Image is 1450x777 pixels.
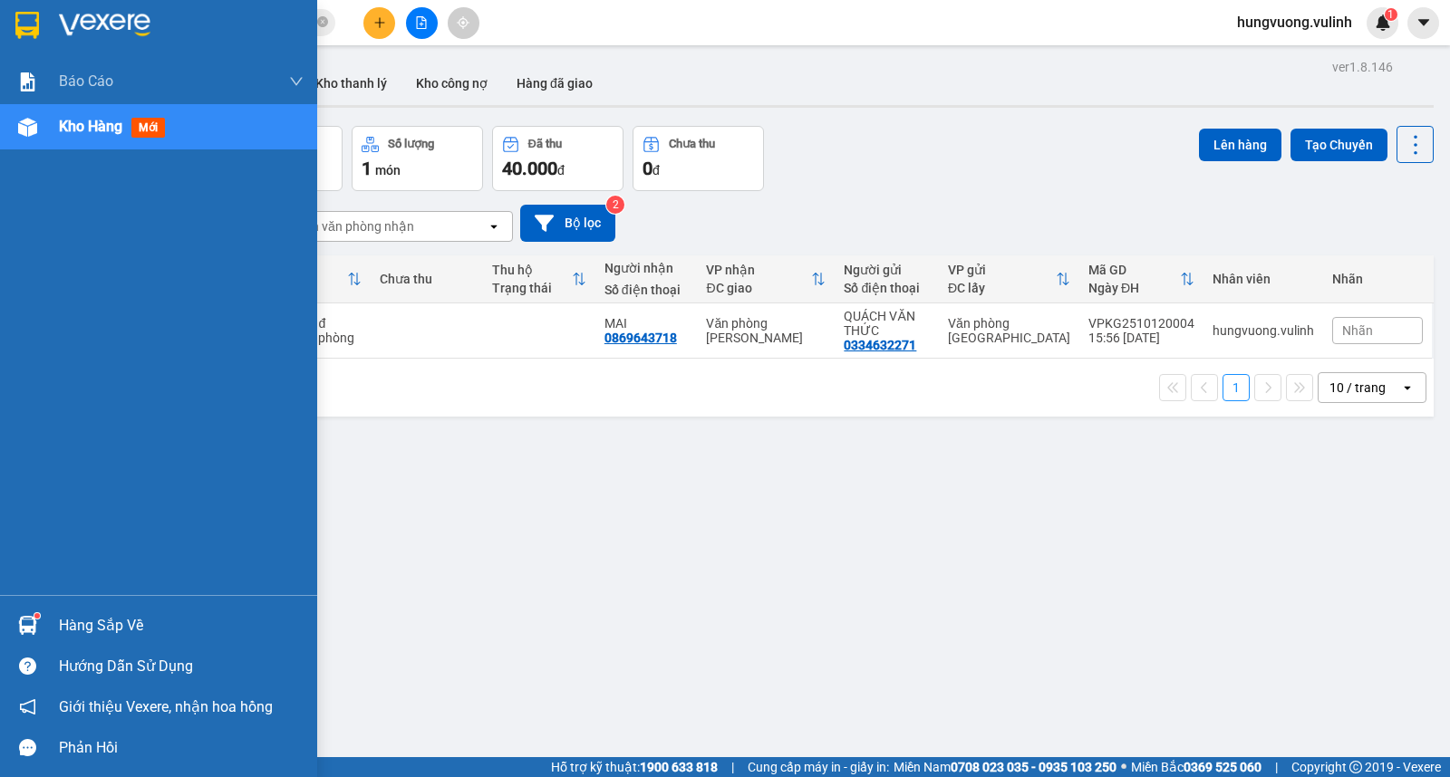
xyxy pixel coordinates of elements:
span: 1 [362,158,372,179]
img: icon-new-feature [1375,14,1391,31]
div: 10 / trang [1329,379,1386,397]
sup: 1 [1385,8,1397,21]
button: Hàng đã giao [502,62,607,105]
button: file-add [406,7,438,39]
div: Chưa thu [669,138,715,150]
svg: open [1400,380,1415,395]
span: close-circle [317,16,328,27]
span: notification [19,698,36,715]
button: Kho công nợ [401,62,502,105]
div: Trạng thái [492,281,572,295]
th: Toggle SortBy [697,255,835,303]
span: Giới thiệu Vexere, nhận hoa hồng [59,695,273,718]
span: 0 [643,158,652,179]
div: VP nhận [706,263,811,277]
button: Chưa thu0đ [633,126,764,191]
button: plus [363,7,395,39]
div: Số điện thoại [604,283,689,297]
span: Nhãn [1342,323,1373,338]
div: Thu hộ [492,263,572,277]
span: | [731,757,734,777]
button: Tạo Chuyến [1290,129,1387,161]
th: Toggle SortBy [483,255,595,303]
span: plus [373,16,386,29]
span: Miền Bắc [1131,757,1261,777]
th: Toggle SortBy [939,255,1079,303]
div: hungvuong.vulinh [1213,323,1314,338]
div: Số điện thoại [844,281,930,295]
span: 40.000 [502,158,557,179]
button: Đã thu40.000đ [492,126,623,191]
div: Đã thu [528,138,562,150]
button: caret-down [1407,7,1439,39]
img: logo-vxr [15,12,39,39]
button: Bộ lọc [520,205,615,242]
span: down [289,74,304,89]
span: Cung cấp máy in - giấy in: [748,757,889,777]
span: đ [652,163,660,177]
div: VP gửi [948,263,1056,277]
sup: 1 [34,613,40,619]
div: Chọn văn phòng nhận [289,217,414,235]
div: Mã GD [1088,263,1180,277]
span: hungvuong.vulinh [1223,11,1367,34]
div: Phản hồi [59,734,304,762]
div: Nhãn [1332,272,1423,286]
div: 40.000 đ [275,316,362,331]
th: Toggle SortBy [1079,255,1203,303]
div: 0869643718 [604,331,677,345]
span: Kho hàng [59,118,122,135]
div: Văn phòng [GEOGRAPHIC_DATA] [948,316,1070,345]
span: question-circle [19,657,36,675]
div: ĐC giao [706,281,811,295]
span: Hỗ trợ kỹ thuật: [551,757,718,777]
span: ⚪️ [1121,763,1126,771]
strong: 1900 633 818 [640,760,718,774]
div: 0334632271 [844,338,916,352]
span: message [19,739,36,756]
span: close-circle [317,14,328,32]
div: ver 1.8.146 [1332,57,1393,77]
span: | [1275,757,1278,777]
span: copyright [1349,761,1362,773]
div: Người gửi [844,263,930,277]
img: solution-icon [18,72,37,91]
span: đ [557,163,565,177]
div: ĐC lấy [948,281,1056,295]
div: Văn phòng [PERSON_NAME] [706,316,826,345]
button: Số lượng1món [352,126,483,191]
strong: 0369 525 060 [1184,760,1261,774]
span: Báo cáo [59,70,113,92]
th: Toggle SortBy [266,255,371,303]
sup: 2 [606,196,624,214]
span: file-add [415,16,428,29]
span: mới [131,118,165,138]
svg: open [487,219,501,234]
span: món [375,163,401,177]
button: 1 [1223,374,1250,401]
div: 15:56 [DATE] [1088,331,1194,345]
div: Nhân viên [1213,272,1314,286]
img: warehouse-icon [18,118,37,137]
img: warehouse-icon [18,616,37,635]
div: Chưa thu [380,272,474,286]
div: QUÁCH VĂN THỨC [844,309,930,338]
button: aim [448,7,479,39]
div: Hướng dẫn sử dụng [59,653,304,680]
div: MAI [604,316,689,331]
div: Người nhận [604,261,689,275]
div: Ngày ĐH [1088,281,1180,295]
strong: 0708 023 035 - 0935 103 250 [951,760,1116,774]
div: Số lượng [388,138,434,150]
span: aim [457,16,469,29]
div: VPKG2510120004 [1088,316,1194,331]
button: Lên hàng [1199,129,1281,161]
div: Tại văn phòng [275,331,362,345]
span: caret-down [1416,14,1432,31]
span: 1 [1387,8,1394,21]
button: Kho thanh lý [301,62,401,105]
span: Miền Nam [894,757,1116,777]
div: Hàng sắp về [59,612,304,639]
